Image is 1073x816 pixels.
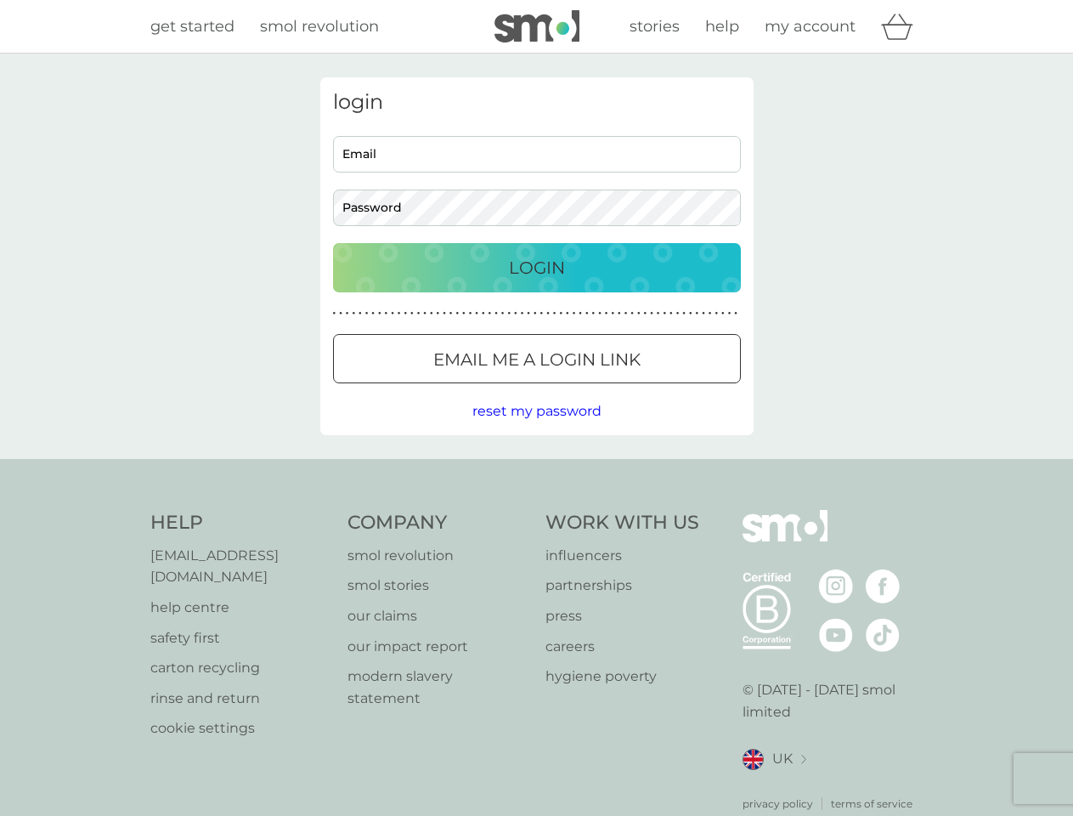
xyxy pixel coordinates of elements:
[743,679,923,722] p: © [DATE] - [DATE] smol limited
[714,309,718,318] p: ●
[579,309,582,318] p: ●
[150,688,331,710] a: rinse and return
[527,309,530,318] p: ●
[347,605,528,627] a: our claims
[566,309,569,318] p: ●
[866,569,900,603] img: visit the smol Facebook page
[352,309,355,318] p: ●
[553,309,556,318] p: ●
[598,309,601,318] p: ●
[437,309,440,318] p: ●
[657,309,660,318] p: ●
[734,309,737,318] p: ●
[333,90,741,115] h3: login
[559,309,562,318] p: ●
[721,309,725,318] p: ●
[433,346,641,373] p: Email me a login link
[410,309,414,318] p: ●
[339,309,342,318] p: ●
[676,309,680,318] p: ●
[260,17,379,36] span: smol revolution
[333,334,741,383] button: Email me a login link
[772,748,793,770] span: UK
[359,309,362,318] p: ●
[534,309,537,318] p: ●
[494,10,579,42] img: smol
[509,254,565,281] p: Login
[743,796,813,812] a: privacy policy
[150,657,331,679] a: carton recycling
[501,309,505,318] p: ●
[611,309,614,318] p: ●
[150,627,331,649] p: safety first
[765,14,856,39] a: my account
[545,575,699,597] a: partnerships
[728,309,731,318] p: ●
[443,309,446,318] p: ●
[573,309,576,318] p: ●
[472,403,601,419] span: reset my password
[150,545,331,588] a: [EMAIL_ADDRESS][DOMAIN_NAME]
[346,309,349,318] p: ●
[150,717,331,739] p: cookie settings
[482,309,485,318] p: ●
[398,309,401,318] p: ●
[545,510,699,536] h4: Work With Us
[705,14,739,39] a: help
[743,749,764,770] img: UK flag
[630,17,680,36] span: stories
[430,309,433,318] p: ●
[347,636,528,658] a: our impact report
[150,597,331,619] p: help centre
[546,309,550,318] p: ●
[365,309,369,318] p: ●
[637,309,641,318] p: ●
[705,17,739,36] span: help
[831,796,912,812] a: terms of service
[696,309,699,318] p: ●
[545,666,699,688] a: hygiene poverty
[404,309,407,318] p: ●
[347,666,528,709] a: modern slavery statement
[507,309,511,318] p: ●
[260,14,379,39] a: smol revolution
[669,309,673,318] p: ●
[689,309,692,318] p: ●
[488,309,492,318] p: ●
[545,636,699,658] p: careers
[630,309,634,318] p: ●
[150,17,234,36] span: get started
[391,309,394,318] p: ●
[605,309,608,318] p: ●
[514,309,517,318] p: ●
[347,545,528,567] p: smol revolution
[472,400,601,422] button: reset my password
[347,510,528,536] h4: Company
[449,309,453,318] p: ●
[455,309,459,318] p: ●
[881,9,923,43] div: basket
[765,17,856,36] span: my account
[545,545,699,567] p: influencers
[866,618,900,652] img: visit the smol Tiktok page
[347,575,528,597] a: smol stories
[618,309,621,318] p: ●
[644,309,647,318] p: ●
[545,605,699,627] a: press
[333,309,336,318] p: ●
[592,309,596,318] p: ●
[417,309,421,318] p: ●
[540,309,544,318] p: ●
[150,14,234,39] a: get started
[819,618,853,652] img: visit the smol Youtube page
